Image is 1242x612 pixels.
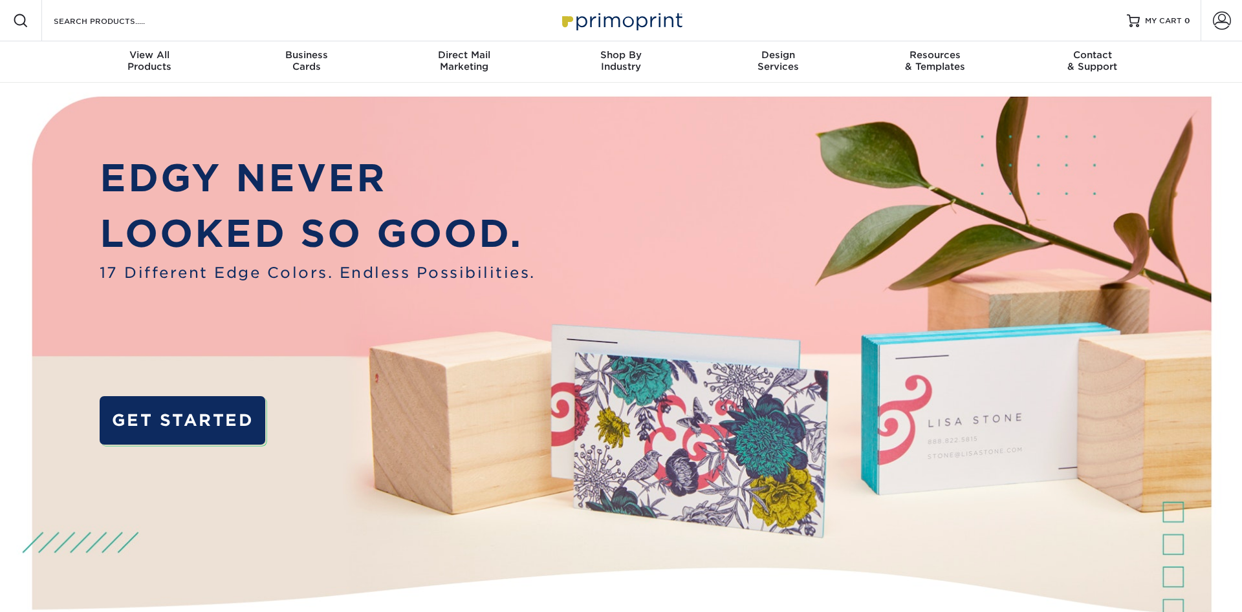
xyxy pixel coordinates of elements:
a: BusinessCards [228,41,386,83]
span: MY CART [1145,16,1182,26]
img: Primoprint [556,6,686,34]
div: Services [699,49,856,72]
a: DesignServices [699,41,856,83]
div: Marketing [386,49,543,72]
span: 0 [1184,16,1190,25]
span: View All [71,49,228,61]
span: Resources [856,49,1014,61]
a: GET STARTED [100,396,266,445]
div: & Templates [856,49,1014,72]
input: SEARCH PRODUCTS..... [52,13,179,28]
span: 17 Different Edge Colors. Endless Possibilities. [100,262,536,284]
span: Direct Mail [386,49,543,61]
a: Resources& Templates [856,41,1014,83]
a: Contact& Support [1014,41,1171,83]
a: Direct MailMarketing [386,41,543,83]
span: Business [228,49,386,61]
div: Industry [543,49,700,72]
div: & Support [1014,49,1171,72]
p: EDGY NEVER [100,151,536,206]
a: Shop ByIndustry [543,41,700,83]
a: View AllProducts [71,41,228,83]
span: Contact [1014,49,1171,61]
span: Design [699,49,856,61]
span: Shop By [543,49,700,61]
div: Cards [228,49,386,72]
div: Products [71,49,228,72]
p: LOOKED SO GOOD. [100,206,536,262]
